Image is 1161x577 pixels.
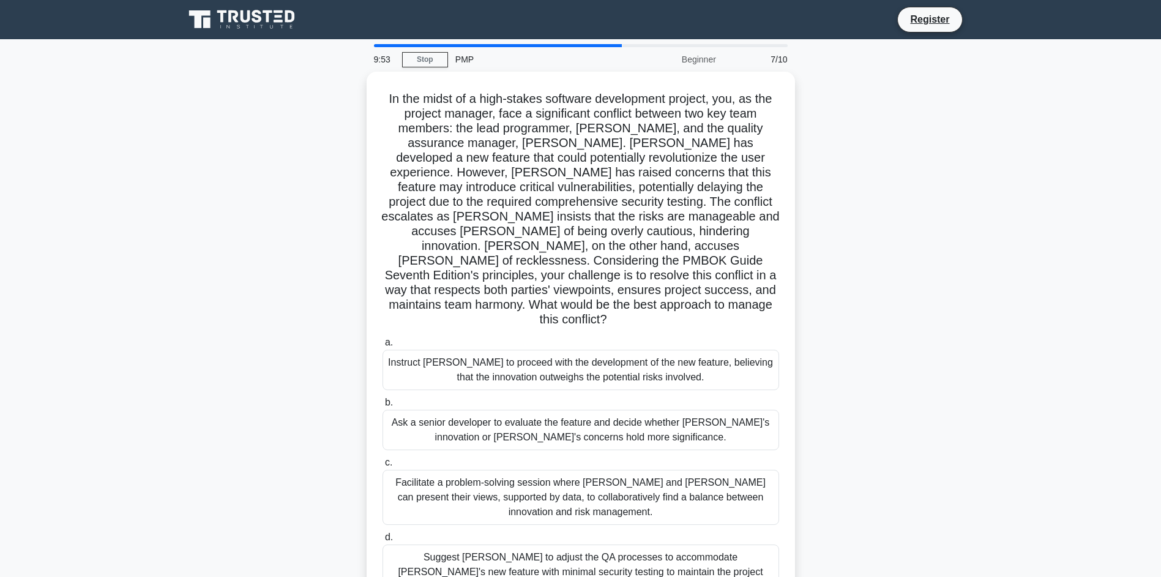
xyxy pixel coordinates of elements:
span: a. [385,337,393,347]
div: 7/10 [723,47,795,72]
div: PMP [448,47,616,72]
span: c. [385,457,392,467]
a: Stop [402,52,448,67]
span: d. [385,532,393,542]
div: Instruct [PERSON_NAME] to proceed with the development of the new feature, believing that the inn... [383,350,779,390]
div: 9:53 [367,47,402,72]
span: b. [385,397,393,407]
div: Beginner [616,47,723,72]
a: Register [903,12,957,27]
h5: In the midst of a high-stakes software development project, you, as the project manager, face a s... [381,91,780,328]
div: Facilitate a problem-solving session where [PERSON_NAME] and [PERSON_NAME] can present their view... [383,470,779,525]
div: Ask a senior developer to evaluate the feature and decide whether [PERSON_NAME]'s innovation or [... [383,410,779,450]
